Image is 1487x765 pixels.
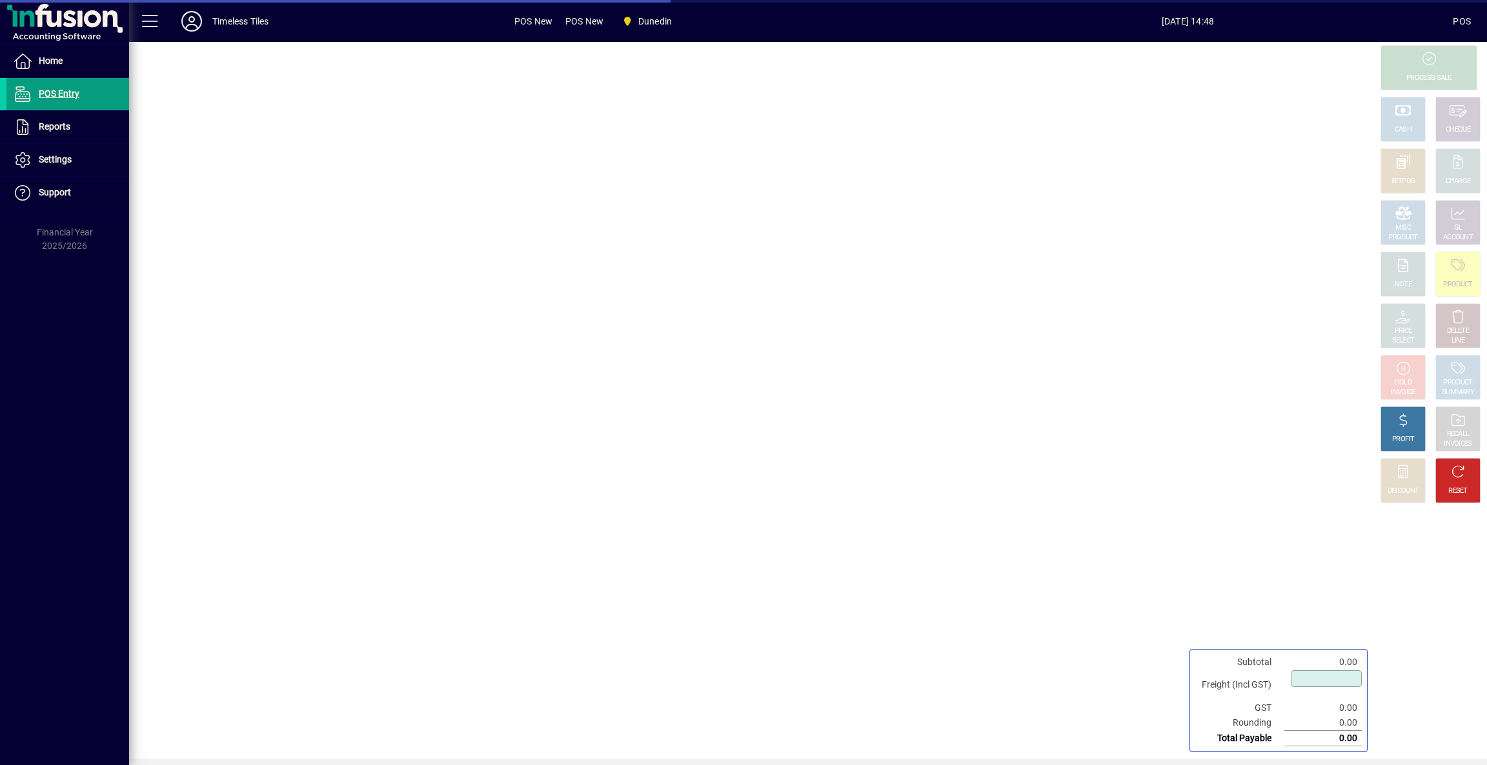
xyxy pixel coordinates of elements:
div: CASH [1395,125,1411,135]
td: Freight (Incl GST) [1195,670,1284,700]
div: PRODUCT [1443,378,1472,388]
span: Reports [39,121,70,132]
div: POS [1453,11,1471,32]
span: Support [39,187,71,197]
span: POS Entry [39,88,79,99]
div: DELETE [1447,326,1469,336]
td: 0.00 [1284,731,1362,746]
span: [DATE] 14:48 [923,11,1453,32]
span: Dunedin [616,10,677,33]
div: RESET [1448,486,1468,496]
div: PRICE [1395,326,1412,336]
td: GST [1195,700,1284,715]
td: Total Payable [1195,731,1284,746]
a: Reports [6,111,129,143]
a: Settings [6,144,129,176]
div: INVOICES [1444,439,1472,449]
div: ACCOUNT [1443,233,1473,243]
td: 0.00 [1284,655,1362,670]
td: Rounding [1195,715,1284,731]
div: INVOICE [1391,388,1415,397]
div: DISCOUNT [1388,486,1419,496]
td: Subtotal [1195,655,1284,670]
a: Support [6,177,129,209]
a: Home [6,45,129,77]
div: CHARGE [1446,177,1471,186]
td: 0.00 [1284,715,1362,731]
span: Home [39,55,63,66]
div: HOLD [1395,378,1411,388]
div: RECALL [1447,430,1470,439]
div: SELECT [1392,336,1415,346]
div: MISC [1395,223,1411,233]
td: 0.00 [1284,700,1362,715]
div: PROFIT [1392,435,1414,444]
div: EFTPOS [1391,177,1415,186]
span: POS New [565,11,603,32]
span: Dunedin [638,11,672,32]
button: Profile [171,10,212,33]
div: PRODUCT [1388,233,1417,243]
div: Timeless Tiles [212,11,268,32]
span: POS New [514,11,552,32]
div: CHEQUE [1446,125,1470,135]
span: Settings [39,154,72,164]
div: NOTE [1395,280,1411,290]
div: LINE [1452,336,1464,346]
div: SUMMARY [1442,388,1474,397]
div: GL [1454,223,1462,233]
div: PRODUCT [1443,280,1472,290]
div: PROCESS SALE [1406,74,1452,83]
